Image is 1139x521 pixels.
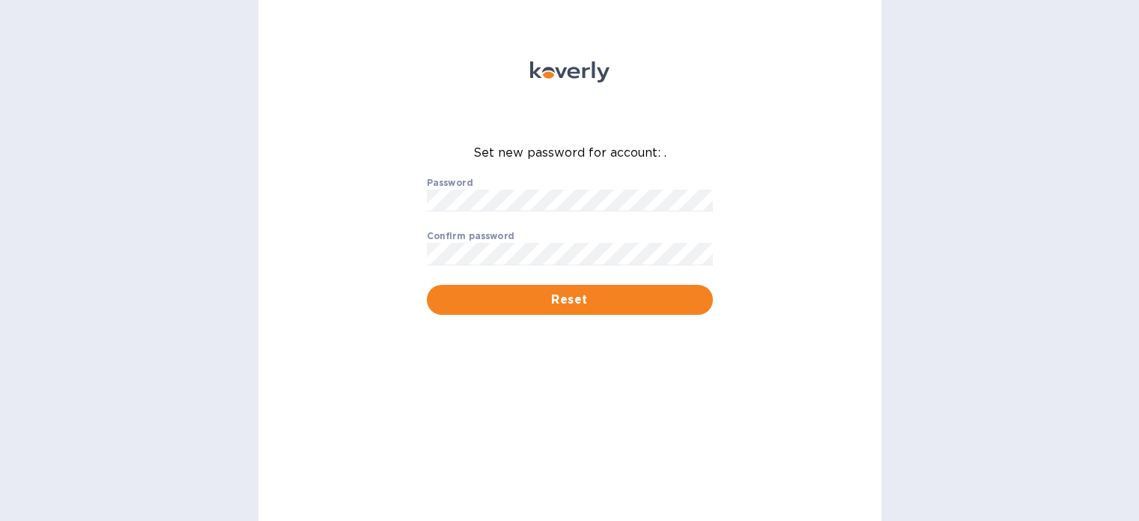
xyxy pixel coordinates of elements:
[427,178,473,187] label: Password
[427,232,514,241] label: Confirm password
[473,145,666,160] span: Set new password for account: .
[439,291,701,309] span: Reset
[530,61,610,82] img: Koverly
[427,285,713,315] button: Reset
